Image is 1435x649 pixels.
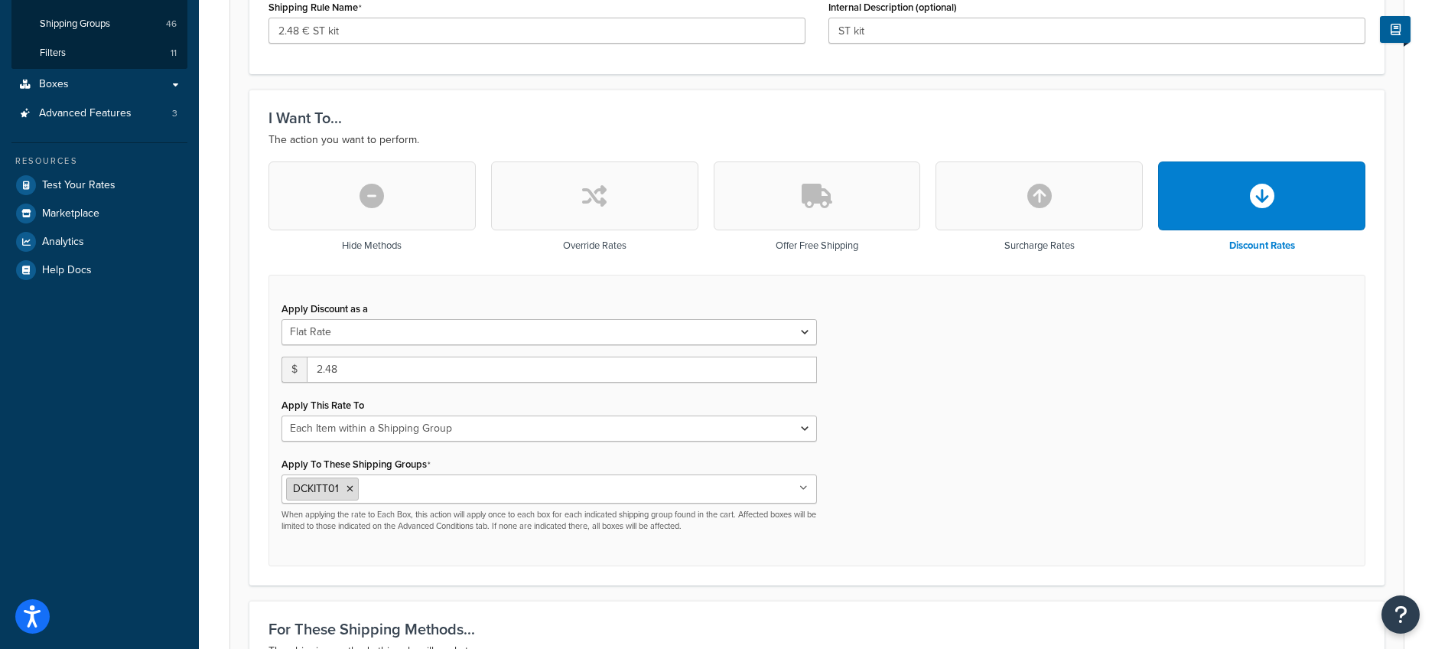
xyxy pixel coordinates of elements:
[293,481,339,497] span: DCKITT01
[11,39,187,67] a: Filters11
[268,109,1365,126] h3: I Want To...
[40,47,66,60] span: Filters
[268,621,1365,638] h3: For These Shipping Methods...
[563,240,626,251] h3: Override Rates
[11,99,187,128] li: Advanced Features
[11,228,187,256] a: Analytics
[268,131,1365,149] p: The action you want to perform.
[281,357,307,383] span: $
[1004,240,1075,251] h3: Surcharge Rates
[11,39,187,67] li: Filters
[42,236,84,249] span: Analytics
[42,179,116,192] span: Test Your Rates
[1380,16,1411,43] button: Show Help Docs
[11,10,187,38] li: Shipping Groups
[166,18,177,31] span: 46
[1229,240,1295,251] h3: Discount Rates
[11,200,187,227] a: Marketplace
[11,99,187,128] a: Advanced Features3
[11,10,187,38] a: Shipping Groups46
[11,155,187,168] div: Resources
[11,171,187,199] a: Test Your Rates
[39,107,132,120] span: Advanced Features
[42,264,92,277] span: Help Docs
[281,458,431,471] label: Apply To These Shipping Groups
[40,18,110,31] span: Shipping Groups
[281,509,817,533] p: When applying the rate to Each Box, this action will apply once to each box for each indicated sh...
[342,240,402,251] h3: Hide Methods
[281,400,364,411] label: Apply This Rate To
[172,107,177,120] span: 3
[1381,595,1420,634] button: Open Resource Center
[11,70,187,99] a: Boxes
[828,2,957,13] label: Internal Description (optional)
[776,240,858,251] h3: Offer Free Shipping
[39,78,69,91] span: Boxes
[11,256,187,284] a: Help Docs
[268,2,362,14] label: Shipping Rule Name
[42,207,99,220] span: Marketplace
[171,47,177,60] span: 11
[281,303,368,315] label: Apply Discount as a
